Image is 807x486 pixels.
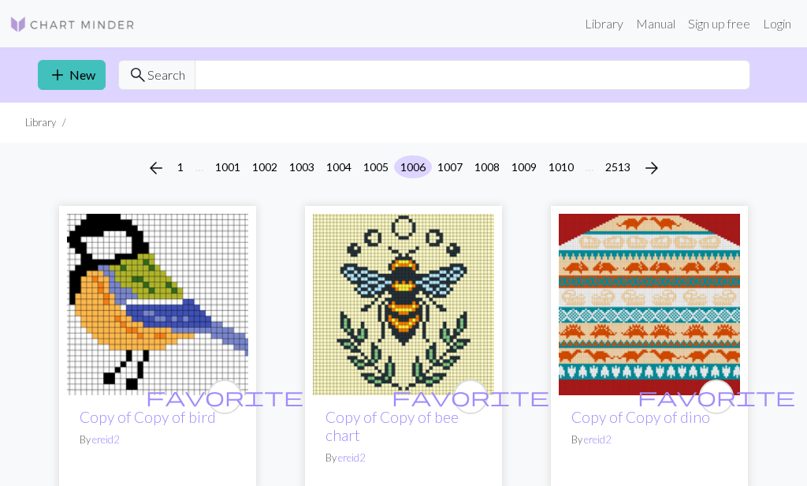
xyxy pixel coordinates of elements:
a: ereid2 [584,433,611,446]
a: Login [757,8,798,39]
a: ereid2 [92,433,119,446]
p: By [325,450,482,465]
i: favourite [392,381,549,413]
a: Sign up free [682,8,757,39]
a: Copy of Copy of bee chart [325,408,459,444]
button: 1002 [246,155,284,178]
span: Search [147,65,185,84]
a: bee chart [313,295,494,310]
a: Manual [630,8,682,39]
button: 1 [171,155,190,178]
i: favourite [146,381,303,413]
a: Library [578,8,630,39]
span: arrow_forward [642,157,661,179]
p: By [80,432,236,447]
button: 1003 [283,155,321,178]
a: bird [67,295,248,310]
i: Previous [147,159,165,178]
button: 1007 [431,155,469,178]
button: 1001 [209,155,247,178]
span: search [128,64,147,86]
a: dino [559,295,740,310]
button: Next [636,155,668,181]
button: Previous [140,155,172,181]
img: bird [67,214,248,395]
span: favorite [146,384,303,409]
img: Logo [9,15,136,34]
span: favorite [638,384,795,409]
button: 2513 [599,155,637,178]
button: favourite [453,379,488,414]
li: Library [25,115,56,130]
button: favourite [207,379,242,414]
nav: Page navigation [140,155,668,181]
button: 1004 [320,155,358,178]
a: Copy of Copy of bird [80,408,216,426]
a: ereid2 [338,451,365,464]
a: Copy of Copy of dino [571,408,710,426]
i: Next [642,159,661,178]
span: favorite [392,384,549,409]
button: 1006 [394,155,432,178]
button: 1005 [357,155,395,178]
button: 1010 [542,155,580,178]
a: New [38,60,106,90]
img: bee chart [313,214,494,395]
i: favourite [638,381,795,413]
button: 1009 [505,155,543,178]
img: dino [559,214,740,395]
button: favourite [699,379,734,414]
p: By [571,432,727,447]
span: add [48,64,67,86]
button: 1008 [468,155,506,178]
span: arrow_back [147,157,165,179]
